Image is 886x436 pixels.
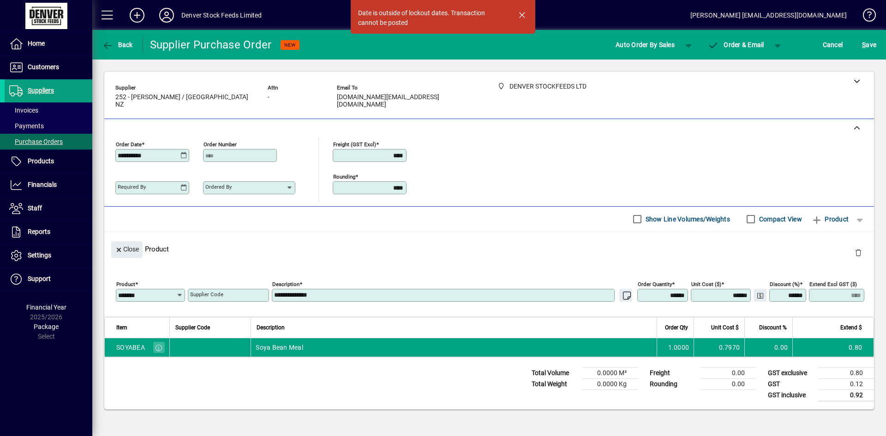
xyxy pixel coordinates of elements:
button: Auto Order By Sales [611,36,679,53]
td: 0.7970 [694,338,744,357]
div: Product [104,232,874,266]
span: Order & Email [708,41,764,48]
span: Supplier Code [175,323,210,333]
span: Staff [28,204,42,212]
button: Order & Email [703,36,769,53]
span: Auto Order By Sales [616,37,675,52]
td: 0.00 [700,367,756,378]
mat-label: Order number [204,141,237,148]
span: ave [862,37,876,52]
a: Reports [5,221,92,244]
span: Item [116,323,127,333]
span: Purchase Orders [9,138,63,145]
mat-label: Supplier Code [190,291,223,298]
td: 0.0000 M³ [582,367,638,378]
span: Package [34,323,59,330]
div: Supplier Purchase Order [150,37,272,52]
span: Financial Year [26,304,66,311]
app-page-header-button: Delete [847,248,869,256]
span: Product [811,212,849,227]
span: Support [28,275,51,282]
span: [DOMAIN_NAME][EMAIL_ADDRESS][DOMAIN_NAME] [337,94,475,108]
span: Products [28,157,54,165]
mat-label: Order date [116,141,142,148]
mat-label: Description [272,281,299,287]
span: Cancel [823,37,843,52]
span: Unit Cost $ [711,323,739,333]
button: Save [860,36,879,53]
button: Add [122,7,152,24]
mat-label: Extend excl GST ($) [809,281,857,287]
span: Back [102,41,133,48]
a: Payments [5,118,92,134]
button: Cancel [820,36,845,53]
a: Financials [5,173,92,197]
td: Total Weight [527,378,582,389]
mat-label: Ordered by [205,184,232,190]
td: GST inclusive [763,389,819,401]
span: - [268,94,269,101]
td: 0.92 [819,389,874,401]
button: Change Price Levels [754,289,766,302]
span: Financials [28,181,57,188]
button: Back [100,36,135,53]
td: Rounding [645,378,700,389]
div: Denver Stock Feeds Limited [181,8,262,23]
mat-label: Required by [118,184,146,190]
span: NEW [284,42,296,48]
td: Freight [645,367,700,378]
span: 252 - [PERSON_NAME] / [GEOGRAPHIC_DATA] NZ [115,94,254,108]
span: Close [115,242,139,257]
td: 0.0000 Kg [582,378,638,389]
a: Products [5,150,92,173]
a: Invoices [5,102,92,118]
button: Close [111,241,143,258]
span: Payments [9,122,44,130]
a: Knowledge Base [856,2,874,32]
span: Reports [28,228,50,235]
td: GST exclusive [763,367,819,378]
td: GST [763,378,819,389]
td: 0.00 [744,338,792,357]
span: Home [28,40,45,47]
span: Customers [28,63,59,71]
mat-label: Product [116,281,135,287]
td: 0.80 [792,338,874,357]
span: Suppliers [28,87,54,94]
td: 0.00 [700,378,756,389]
span: Invoices [9,107,38,114]
span: Discount % [759,323,787,333]
app-page-header-button: Close [109,245,145,253]
mat-label: Freight (GST excl) [333,141,376,148]
button: Delete [847,241,869,263]
a: Settings [5,244,92,267]
mat-label: Order Quantity [638,281,672,287]
span: Extend $ [840,323,862,333]
td: 0.12 [819,378,874,389]
a: Customers [5,56,92,79]
span: Order Qty [665,323,688,333]
button: Profile [152,7,181,24]
td: Total Volume [527,367,582,378]
a: Purchase Orders [5,134,92,149]
span: Description [257,323,285,333]
td: 0.80 [819,367,874,378]
a: Home [5,32,92,55]
mat-label: Rounding [333,173,355,180]
mat-label: Unit Cost ($) [691,281,721,287]
span: Soya Bean Meal [256,343,303,352]
span: S [862,41,866,48]
label: Show Line Volumes/Weights [644,215,730,224]
td: 1.0000 [657,338,694,357]
label: Compact View [757,215,802,224]
mat-label: Discount (%) [770,281,800,287]
app-page-header-button: Back [92,36,143,53]
button: Product [807,211,853,227]
span: Settings [28,251,51,259]
a: Staff [5,197,92,220]
div: [PERSON_NAME] [EMAIL_ADDRESS][DOMAIN_NAME] [690,8,847,23]
a: Support [5,268,92,291]
div: SOYABEA [116,343,145,352]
